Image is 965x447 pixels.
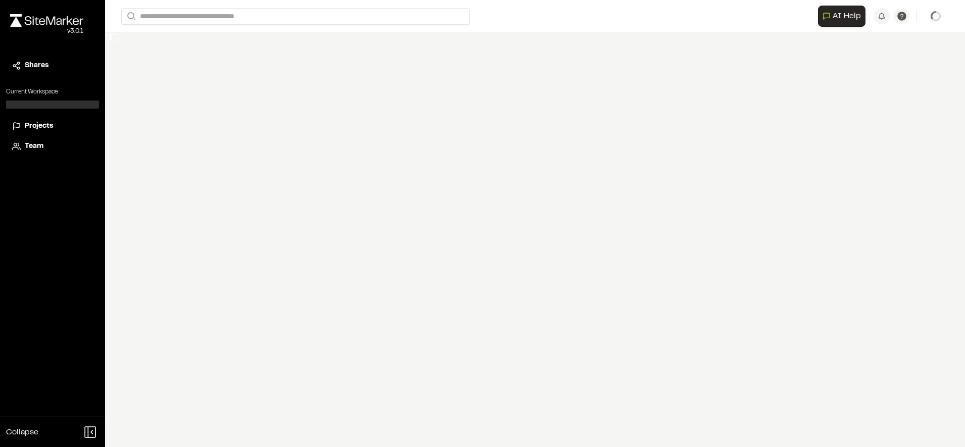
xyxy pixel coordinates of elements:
span: Shares [25,60,49,71]
p: Current Workspace [6,87,99,96]
button: Search [121,8,139,25]
button: Open AI Assistant [818,6,865,27]
img: rebrand.png [10,14,83,27]
span: Collapse [6,426,38,438]
a: Projects [12,121,93,132]
div: Oh geez...please don't... [10,27,83,36]
span: Team [25,141,43,152]
span: AI Help [833,10,861,22]
span: Projects [25,121,53,132]
a: Shares [12,60,93,71]
a: Team [12,141,93,152]
div: Open AI Assistant [818,6,870,27]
